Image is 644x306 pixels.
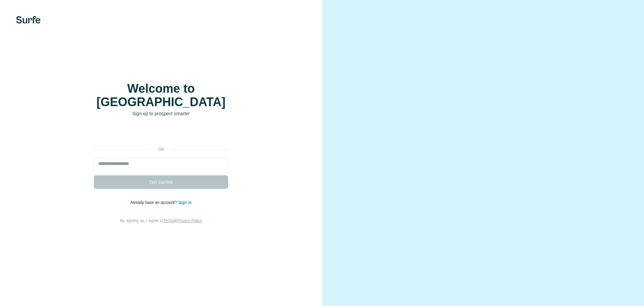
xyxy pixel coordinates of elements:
[178,200,192,205] a: Sign in
[94,82,228,109] h1: Welcome to [GEOGRAPHIC_DATA]
[163,218,174,223] a: Terms
[91,127,231,142] iframe: Knop Inloggen met Google
[130,200,178,205] span: Already have an account?
[120,218,202,223] span: By signing up, I agree to &
[16,16,41,24] img: Surfe's logo
[150,146,172,152] p: or
[94,110,228,117] p: Sign up to prospect smarter
[177,218,202,223] a: Privacy Policy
